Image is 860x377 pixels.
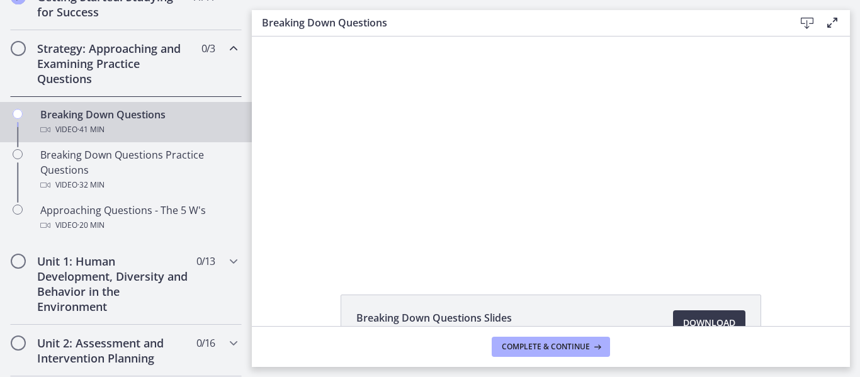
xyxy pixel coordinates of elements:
div: Breaking Down Questions Practice Questions [40,147,237,193]
h2: Unit 1: Human Development, Diversity and Behavior in the Environment [37,254,191,314]
span: 0 / 16 [196,335,215,351]
a: Download [673,310,745,335]
h2: Strategy: Approaching and Examining Practice Questions [37,41,191,86]
div: Breaking Down Questions [40,107,237,137]
span: 419 KB [356,325,512,335]
h3: Breaking Down Questions [262,15,774,30]
span: 0 / 3 [201,41,215,56]
span: · 20 min [77,218,105,233]
span: Breaking Down Questions Slides [356,310,512,325]
span: Download [683,315,735,330]
iframe: To enrich screen reader interactions, please activate Accessibility in Grammarly extension settings [252,37,850,266]
span: 0 / 13 [196,254,215,269]
div: Video [40,218,237,233]
span: · 32 min [77,177,105,193]
span: · 41 min [77,122,105,137]
div: Video [40,122,237,137]
button: Complete & continue [492,337,610,357]
div: Approaching Questions - The 5 W's [40,203,237,233]
h2: Unit 2: Assessment and Intervention Planning [37,335,191,366]
div: Video [40,177,237,193]
span: Complete & continue [502,342,590,352]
